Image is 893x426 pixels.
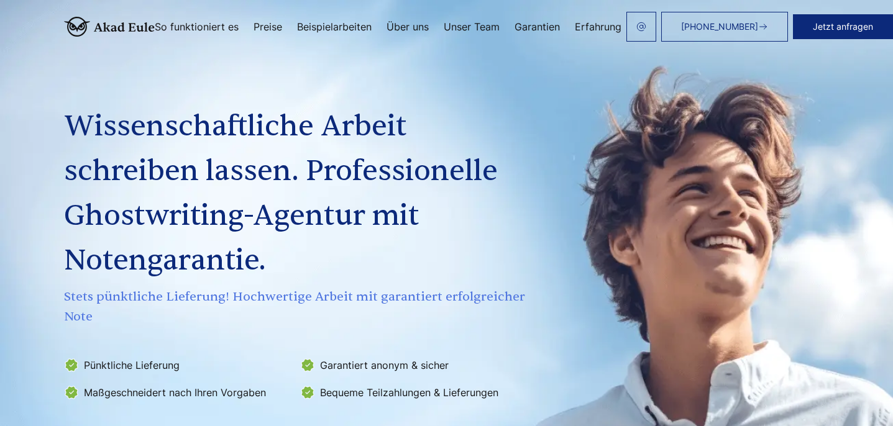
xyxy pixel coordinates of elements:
li: Garantiert anonym & sicher [300,355,529,375]
img: logo [64,17,155,37]
li: Maßgeschneidert nach Ihren Vorgaben [64,383,293,402]
a: Garantien [515,22,560,32]
li: Bequeme Teilzahlungen & Lieferungen [300,383,529,402]
span: Stets pünktliche Lieferung! Hochwertige Arbeit mit garantiert erfolgreicher Note [64,287,531,327]
a: So funktioniert es [155,22,239,32]
li: Pünktliche Lieferung [64,355,293,375]
h1: Wissenschaftliche Arbeit schreiben lassen. Professionelle Ghostwriting-Agentur mit Notengarantie. [64,104,531,283]
button: Jetzt anfragen [793,14,893,39]
span: [PHONE_NUMBER] [681,22,758,32]
a: Über uns [387,22,429,32]
a: Beispielarbeiten [297,22,372,32]
a: [PHONE_NUMBER] [661,12,788,42]
img: email [636,22,646,32]
a: Preise [254,22,282,32]
a: Erfahrung [575,22,621,32]
a: Unser Team [444,22,500,32]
